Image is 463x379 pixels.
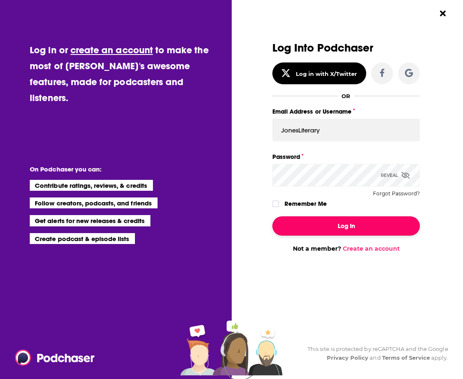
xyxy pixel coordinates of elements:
a: Terms of Service [382,354,430,361]
div: Not a member? [272,245,420,252]
li: Follow creators, podcasts, and friends [30,197,158,208]
input: Email Address or Username [272,119,420,141]
button: Log In [272,216,420,236]
div: Reveal [381,164,410,187]
a: Podchaser - Follow, Share and Rate Podcasts [15,350,89,366]
li: Create podcast & episode lists [30,233,135,244]
a: Privacy Policy [327,354,369,361]
img: Podchaser - Follow, Share and Rate Podcasts [15,350,96,366]
a: Create an account [343,245,400,252]
label: Password [272,151,420,162]
h3: Log Into Podchaser [272,42,420,54]
a: create an account [70,44,153,56]
li: Contribute ratings, reviews, & credits [30,180,153,191]
li: On Podchaser you can: [30,165,197,173]
div: This site is protected by reCAPTCHA and the Google and apply. [301,345,448,362]
label: Remember Me [285,198,327,209]
div: OR [341,93,350,99]
button: Forgot Password? [373,191,420,197]
label: Email Address or Username [272,106,420,117]
button: Close Button [435,5,451,21]
li: Get alerts for new releases & credits [30,215,150,226]
div: Log in with X/Twitter [296,70,357,77]
button: Log in with X/Twitter [272,62,366,84]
